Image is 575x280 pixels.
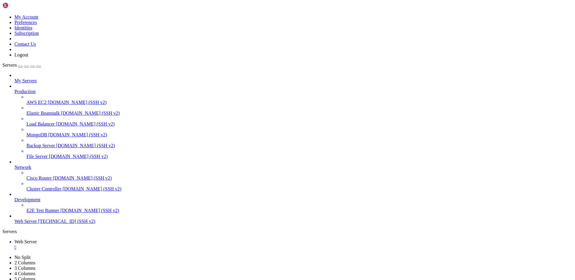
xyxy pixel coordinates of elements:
[14,197,573,202] a: Development
[26,186,573,192] a: Cluster Controller [DOMAIN_NAME] (SSH v2)
[26,208,59,213] span: E2E Test Runner
[14,266,35,271] a: 3 Columns
[14,192,573,213] li: Development
[14,271,35,276] a: 4 Columns
[14,165,31,170] span: Network
[14,78,573,84] a: My Servers
[61,111,120,116] span: [DOMAIN_NAME] (SSH v2)
[48,132,107,137] span: [DOMAIN_NAME] (SSH v2)
[26,143,573,148] a: Backup Server [DOMAIN_NAME] (SSH v2)
[26,132,47,137] span: MongoDB
[14,78,37,83] span: My Servers
[2,2,37,8] img: Shellngn
[26,127,573,138] li: MongoDB [DOMAIN_NAME] (SSH v2)
[14,84,573,159] li: Production
[26,175,573,181] a: Cisco Router [DOMAIN_NAME] (SSH v2)
[14,52,28,57] a: Logout
[14,165,573,170] a: Network
[14,25,32,30] a: Identities
[14,239,573,250] a: Web Server
[14,9,24,14] span: mail
[14,14,38,20] a: My Account
[14,219,573,224] a: Web Server [TECHNICAL_ID] (SSH v2)
[14,260,35,265] a: 2 Columns
[49,154,108,159] span: [DOMAIN_NAME] (SSH v2)
[2,9,12,14] span: root
[56,121,115,126] span: [DOMAIN_NAME] (SSH v2)
[26,138,573,148] li: Backup Server [DOMAIN_NAME] (SSH v2)
[26,116,573,127] li: Load Balancer [DOMAIN_NAME] (SSH v2)
[26,132,573,138] a: MongoDB [DOMAIN_NAME] (SSH v2)
[14,73,573,84] li: My Servers
[2,62,41,68] a: Servers
[14,31,39,36] a: Subscription
[26,105,573,116] li: Elastic Beanstalk [DOMAIN_NAME] (SSH v2)
[38,8,40,14] div: (14, 1)
[26,111,573,116] a: Elastic Beanstalk [DOMAIN_NAME] (SSH v2)
[2,62,17,68] span: Servers
[26,202,573,213] li: E2E Test Runner [DOMAIN_NAME] (SSH v2)
[26,148,573,159] li: File Server [DOMAIN_NAME] (SSH v2)
[24,9,26,14] span: ~
[14,89,35,94] span: Production
[14,41,36,47] a: Contact Us
[56,143,115,148] span: [DOMAIN_NAME] (SSH v2)
[14,219,37,224] span: Web Server
[60,208,119,213] span: [DOMAIN_NAME] (SSH v2)
[26,181,573,192] li: Cluster Controller [DOMAIN_NAME] (SSH v2)
[14,159,573,192] li: Network
[26,170,573,181] li: Cisco Router [DOMAIN_NAME] (SSH v2)
[26,143,55,148] span: Backup Server
[26,94,573,105] li: AWS EC2 [DOMAIN_NAME] (SSH v2)
[26,154,573,159] a: File Server [DOMAIN_NAME] (SSH v2)
[14,245,573,250] a: 
[26,111,60,116] span: Elastic Beanstalk
[2,2,497,8] x-row: Last login: [DATE] from [TECHNICAL_ID]
[14,255,31,260] a: No Split
[26,9,29,14] span: #
[48,100,107,105] span: [DOMAIN_NAME] (SSH v2)
[38,219,95,224] span: [TECHNICAL_ID] (SSH v2)
[26,121,573,127] a: Load Balancer [DOMAIN_NAME] (SSH v2)
[53,175,112,181] span: [DOMAIN_NAME] (SSH v2)
[26,100,573,105] a: AWS EC2 [DOMAIN_NAME] (SSH v2)
[26,154,48,159] span: File Server
[14,213,573,224] li: Web Server [TECHNICAL_ID] (SSH v2)
[14,89,573,94] a: Production
[26,175,52,181] span: Cisco Router
[12,9,14,14] span: @
[26,121,55,126] span: Load Balancer
[14,197,40,202] span: Development
[2,229,573,234] div: Servers
[14,20,37,25] a: Preferences
[26,100,47,105] span: AWS EC2
[63,186,121,191] span: [DOMAIN_NAME] (SSH v2)
[26,186,61,191] span: Cluster Controller
[26,208,573,213] a: E2E Test Runner [DOMAIN_NAME] (SSH v2)
[14,239,37,244] span: Web Server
